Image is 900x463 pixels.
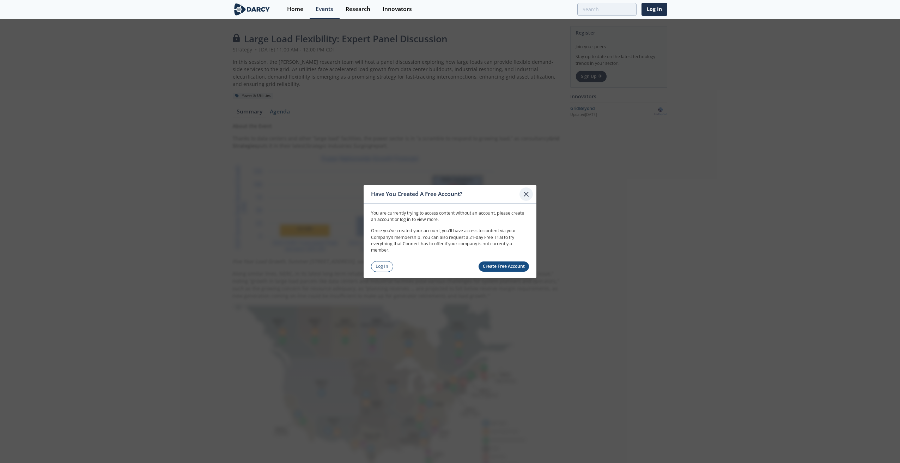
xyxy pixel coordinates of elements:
[383,6,412,12] div: Innovators
[479,261,529,272] a: Create Free Account
[577,3,637,16] input: Advanced Search
[371,187,519,201] div: Have You Created A Free Account?
[233,3,271,16] img: logo-wide.svg
[371,210,529,223] p: You are currently trying to access content without an account, please create an account or log in...
[371,261,393,272] a: Log In
[316,6,333,12] div: Events
[641,3,667,16] a: Log In
[287,6,303,12] div: Home
[371,228,529,254] p: Once you’ve created your account, you’ll have access to content via your Company’s membership. Yo...
[346,6,370,12] div: Research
